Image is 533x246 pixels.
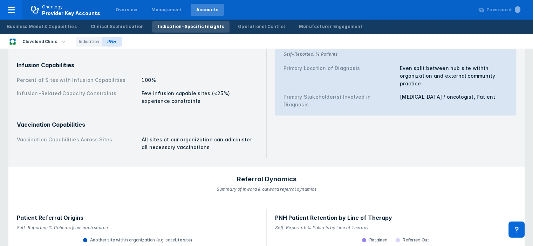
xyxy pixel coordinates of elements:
[238,23,285,30] div: Operational Control
[293,21,368,33] a: Manufacturer Engagement
[508,222,525,238] div: Contact Support
[116,7,137,13] div: Overview
[17,213,258,222] h4: Patient Referral Origins
[400,93,508,108] div: [MEDICAL_DATA] / oncologist, Patient
[283,48,508,57] p: Self-Reported; % Patients
[232,21,291,33] a: Operational Control
[85,21,150,33] a: Clinical Sophistication
[7,23,77,30] div: Business Model & Capabilities
[275,213,516,222] h4: PNH Patient Retention by Line of Therapy
[146,4,188,16] a: Management
[158,23,224,30] div: Indication-Specific Insights
[142,136,258,151] div: All sites at our organization can administer all necessary vaccinations
[42,4,63,10] p: Oncology
[17,120,258,129] h4: Vaccination Capabilities
[299,23,363,30] div: Manufacturer Engagement
[17,222,258,231] p: Self-Reported; % Patients from each source
[17,136,137,151] div: Vaccination Capabilities Across Sites
[110,4,143,16] a: Overview
[487,7,520,13] div: Powerpoint
[391,237,433,243] div: Referred Out
[91,23,144,30] div: Clinical Sophistication
[151,7,182,13] div: Management
[42,10,100,16] span: Provider Key Accounts
[283,93,396,108] div: Primary Stakeholder(s) Involved in Diagnosis
[283,64,396,87] div: Primary Location of Diagnosis
[196,7,219,13] div: Accounts
[142,90,258,105] div: Few infusion capable sites (<25%) experience constraints
[20,37,60,47] div: Cleveland Clinic
[79,237,196,243] div: Another site within organization (e.g. satellite site)
[217,183,317,192] p: Summary of inward & outward referral dynamics
[8,37,17,46] img: cleveland-clinic
[400,64,508,87] div: Even split between hub site within organization and external community practice
[1,21,82,33] a: Business Model & Capabilities
[17,61,258,69] h4: Infusion Capabilities
[152,21,230,33] a: Indication-Specific Insights
[275,222,516,231] p: Self-Reported; % Patients by Line of Therapy
[17,76,137,84] div: Percent of Sites with Infusion Capabilities
[191,4,224,16] a: Accounts
[142,76,258,84] div: 100%
[237,175,296,183] h3: Referral Dynamics
[76,37,102,47] div: Indication
[17,90,137,105] div: Infusion-Related Capacity Constraints
[358,237,391,243] div: Retained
